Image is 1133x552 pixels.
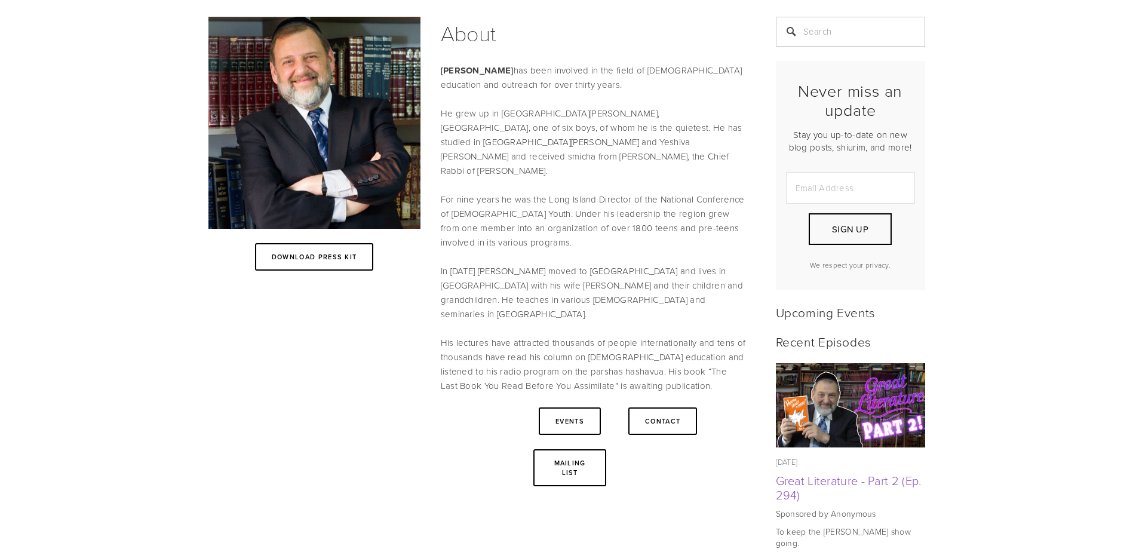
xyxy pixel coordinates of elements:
p: He grew up in [GEOGRAPHIC_DATA][PERSON_NAME], [GEOGRAPHIC_DATA], one of six boys, of whom he is t... [441,106,746,178]
h1: About [441,17,746,49]
h2: Recent Episodes [776,334,925,349]
a: Contact [628,407,697,435]
img: Rabbi Orlofsky Press Image 1 [208,17,420,229]
p: In [DATE] [PERSON_NAME] moved to [GEOGRAPHIC_DATA] and lives in [GEOGRAPHIC_DATA] with his wife [... [441,264,746,321]
a: Events [539,407,601,435]
input: Search [776,17,925,47]
p: For nine years he was the Long Island Director of the National Conference of [DEMOGRAPHIC_DATA] Y... [441,192,746,250]
strong: [PERSON_NAME] [441,64,514,77]
span: Sign Up [832,223,868,235]
p: has been involved in the field of [DEMOGRAPHIC_DATA] education and outreach for over thirty years. [441,63,746,92]
time: [DATE] [776,456,798,467]
p: We respect your privacy. [786,260,915,270]
img: Great Literature - Part 2 (Ep. 294) [775,363,925,447]
a: Mailing List [533,449,606,486]
a: Download Press kit [255,243,374,271]
a: Great Literature - Part 2 (Ep. 294) [776,363,925,447]
p: Sponsored by Anonymous [776,508,925,520]
h2: Never miss an update [786,81,915,120]
p: To keep the [PERSON_NAME] show going. [776,526,925,549]
p: Stay you up-to-date on new blog posts, shiurim, and more! [786,128,915,154]
a: Great Literature - Part 2 (Ep. 294) [776,472,922,503]
p: His lectures have attracted thousands of people internationally and tens of thousands have read h... [441,336,746,393]
input: Email Address [786,172,915,204]
button: Sign Up [809,213,891,245]
h2: Upcoming Events [776,305,925,320]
